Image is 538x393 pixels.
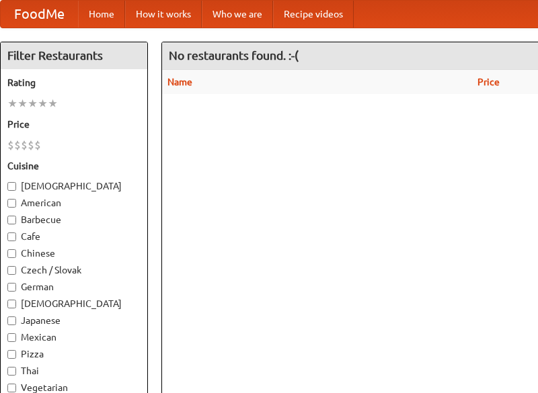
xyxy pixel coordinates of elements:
input: American [7,199,16,208]
h5: Cuisine [7,159,141,173]
input: German [7,283,16,292]
li: $ [7,138,14,152]
label: American [7,196,141,210]
a: FoodMe [1,1,78,28]
li: $ [34,138,41,152]
input: [DEMOGRAPHIC_DATA] [7,300,16,308]
label: Pizza [7,347,141,361]
input: Chinese [7,249,16,258]
label: [DEMOGRAPHIC_DATA] [7,297,141,310]
label: German [7,280,141,294]
li: $ [28,138,34,152]
a: Recipe videos [273,1,354,28]
a: How it works [125,1,202,28]
li: ★ [48,96,58,111]
h4: Filter Restaurants [1,42,147,69]
a: Home [78,1,125,28]
input: Barbecue [7,216,16,224]
ng-pluralize: No restaurants found. :-( [169,49,299,62]
label: Mexican [7,331,141,344]
h5: Rating [7,76,141,89]
a: Who we are [202,1,273,28]
label: Thai [7,364,141,378]
label: Chinese [7,247,141,260]
input: Czech / Slovak [7,266,16,275]
li: ★ [17,96,28,111]
input: Japanese [7,316,16,325]
li: ★ [38,96,48,111]
li: $ [21,138,28,152]
a: Price [477,77,500,87]
input: Mexican [7,333,16,342]
label: [DEMOGRAPHIC_DATA] [7,179,141,193]
input: Pizza [7,350,16,359]
label: Barbecue [7,213,141,226]
label: Cafe [7,230,141,243]
input: Thai [7,367,16,376]
h5: Price [7,118,141,131]
input: [DEMOGRAPHIC_DATA] [7,182,16,191]
label: Japanese [7,314,141,327]
li: $ [14,138,21,152]
input: Vegetarian [7,384,16,392]
li: ★ [28,96,38,111]
label: Czech / Slovak [7,263,141,277]
li: ★ [7,96,17,111]
input: Cafe [7,232,16,241]
a: Name [167,77,192,87]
